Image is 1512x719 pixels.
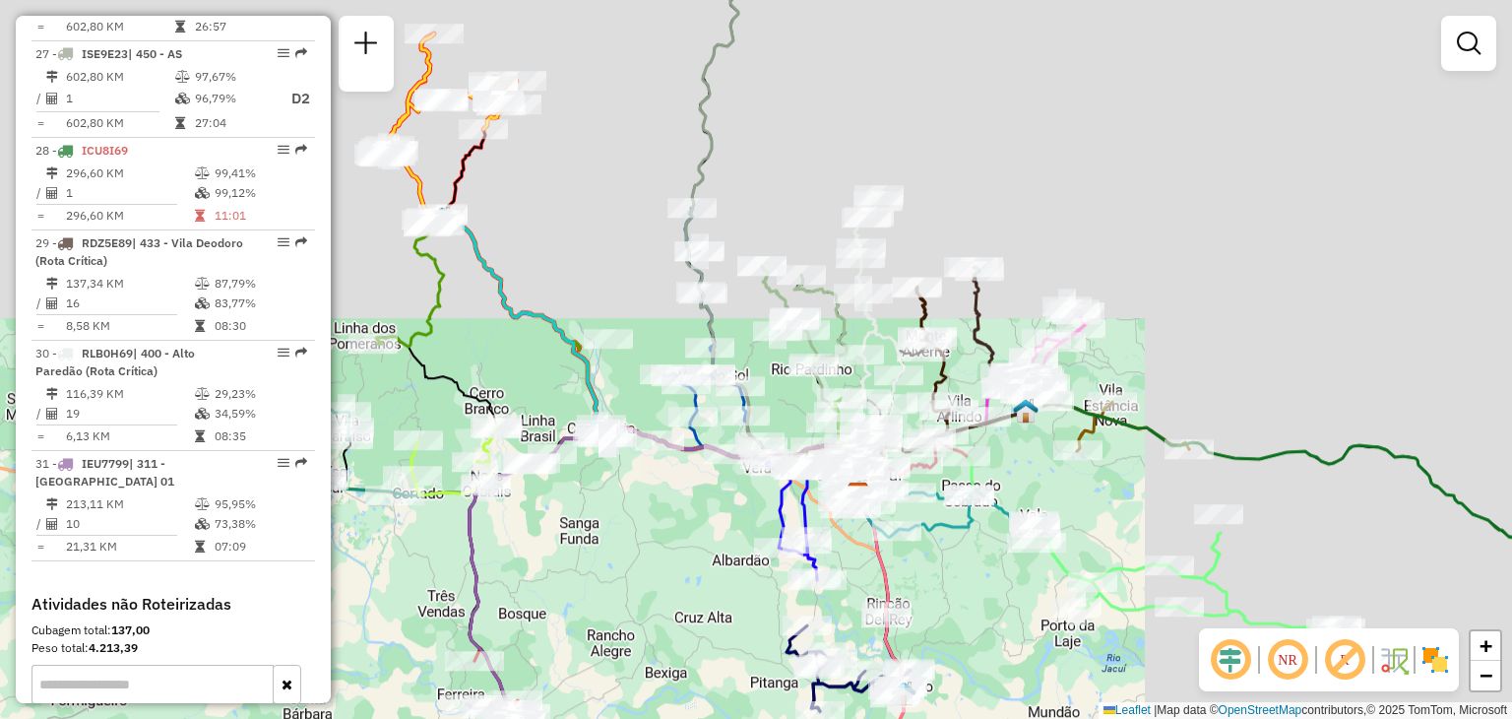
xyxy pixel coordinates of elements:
[128,46,182,61] span: | 450 - AS
[584,329,633,349] div: Atividade não roteirizada - ALCIDO DROST - ME
[278,144,289,156] em: Opções
[195,408,210,420] i: % de utilização da cubagem
[1378,644,1410,676] img: Fluxo de ruas
[1419,644,1451,676] img: Exibir/Ocultar setores
[46,167,58,179] i: Distância Total
[35,143,128,158] span: 28 -
[214,294,307,313] td: 83,77%
[35,456,174,489] span: 31 -
[65,17,174,36] td: 602,80 KM
[65,87,174,111] td: 1
[35,294,45,313] td: /
[46,388,58,400] i: Distância Total
[214,384,307,404] td: 29,23%
[278,236,289,248] em: Opções
[46,187,58,199] i: Total de Atividades
[1219,703,1302,717] a: OpenStreetMap
[195,278,210,290] i: % de utilização do peso
[195,210,205,222] i: Tempo total em rota
[194,87,273,111] td: 96,79%
[846,482,871,507] img: CDD Santa Cruz do Sul
[35,316,45,336] td: =
[65,67,174,87] td: 602,80 KM
[195,167,210,179] i: % de utilização do peso
[295,347,307,359] em: Rota exportada
[31,621,315,639] div: Cubagem total:
[35,346,195,378] span: 30 -
[214,183,307,203] td: 99,12%
[35,46,182,61] span: 27 -
[82,46,128,61] span: ISE9E23
[295,236,307,248] em: Rota exportada
[195,388,210,400] i: % de utilização do peso
[1013,398,1039,424] img: Venâncio Aires
[1321,636,1368,684] span: Exibir rótulo
[214,514,307,534] td: 73,38%
[35,113,45,133] td: =
[65,537,194,556] td: 21,31 KM
[65,316,194,336] td: 8,58 KM
[214,494,307,514] td: 95,95%
[275,88,310,110] p: D2
[214,274,307,294] td: 87,79%
[278,347,289,359] em: Opções
[295,457,307,469] em: Rota exportada
[175,93,190,104] i: % de utilização da cubagem
[1103,703,1151,717] a: Leaflet
[46,71,58,83] i: Distância Total
[195,320,205,332] i: Tempo total em rota
[278,47,289,59] em: Opções
[194,17,273,36] td: 26:57
[35,183,45,203] td: /
[35,404,45,424] td: /
[65,494,194,514] td: 213,11 KM
[89,640,138,655] strong: 4.213,39
[65,183,194,203] td: 1
[1480,633,1492,658] span: +
[847,479,872,504] img: Santa Cruz FAD
[65,163,194,183] td: 296,60 KM
[46,297,58,309] i: Total de Atividades
[82,143,128,158] span: ICU8I69
[46,93,58,104] i: Total de Atividades
[1154,703,1157,717] span: |
[65,206,194,226] td: 296,60 KM
[1480,663,1492,687] span: −
[46,498,58,510] i: Distância Total
[31,639,315,657] div: Peso total:
[65,404,194,424] td: 19
[1264,636,1311,684] span: Ocultar NR
[65,274,194,294] td: 137,34 KM
[195,187,210,199] i: % de utilização da cubagem
[195,297,210,309] i: % de utilização da cubagem
[195,541,205,553] i: Tempo total em rota
[82,235,132,250] span: RDZ5E89
[35,235,243,268] span: | 433 - Vila Deodoro (Rota Crítica)
[35,426,45,446] td: =
[31,595,315,614] h4: Atividades não Roteirizadas
[214,426,307,446] td: 08:35
[1471,631,1500,661] a: Zoom in
[46,278,58,290] i: Distância Total
[214,206,307,226] td: 11:01
[214,316,307,336] td: 08:30
[35,514,45,534] td: /
[65,384,194,404] td: 116,39 KM
[35,87,45,111] td: /
[35,206,45,226] td: =
[295,144,307,156] em: Rota exportada
[1449,24,1488,63] a: Exibir filtros
[195,430,205,442] i: Tempo total em rota
[35,235,243,268] span: 29 -
[429,206,455,231] img: Sobradinho
[46,408,58,420] i: Total de Atividades
[82,346,133,360] span: RLB0H69
[175,21,185,33] i: Tempo total em rota
[65,426,194,446] td: 6,13 KM
[194,113,273,133] td: 27:04
[195,518,210,530] i: % de utilização da cubagem
[1099,702,1512,719] div: Map data © contributors,© 2025 TomTom, Microsoft
[214,537,307,556] td: 07:09
[175,71,190,83] i: % de utilização do peso
[214,404,307,424] td: 34,59%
